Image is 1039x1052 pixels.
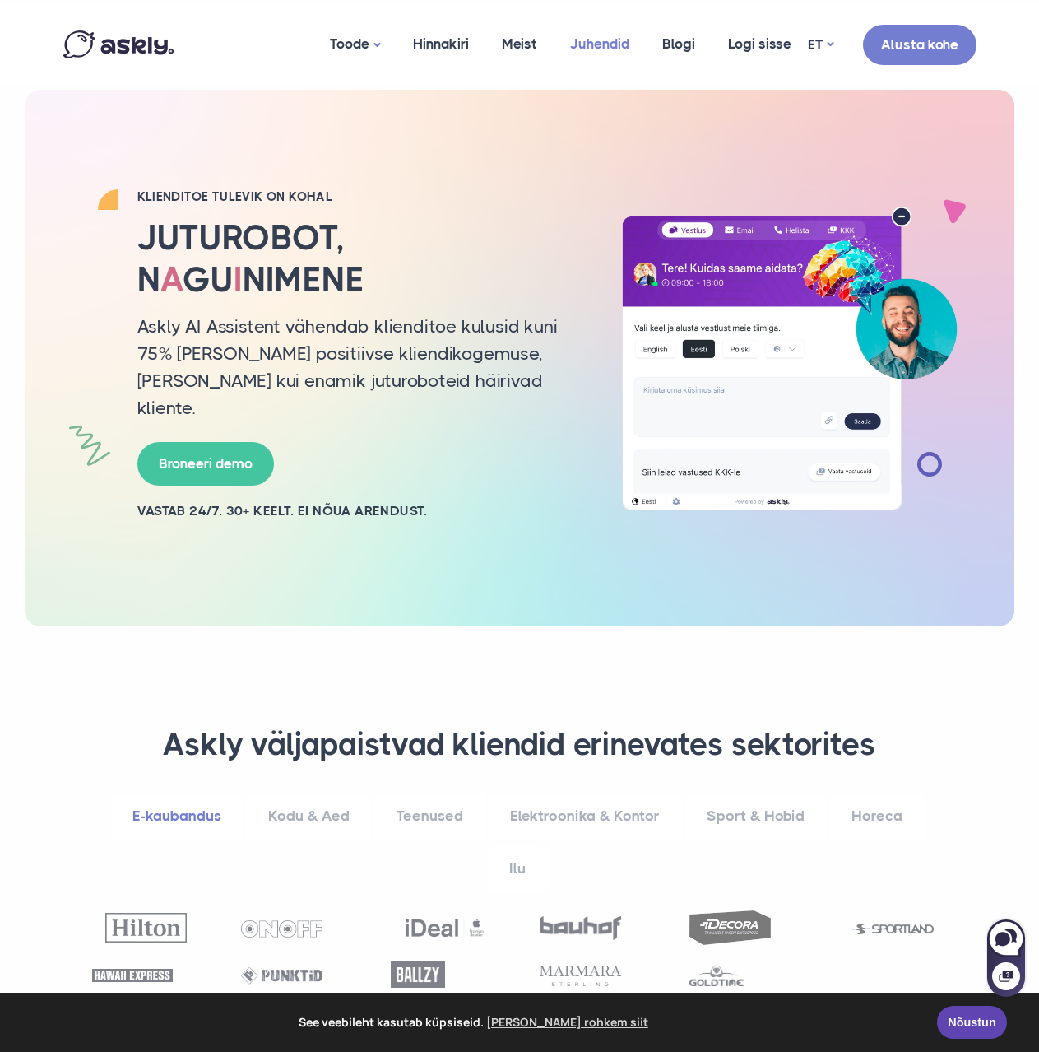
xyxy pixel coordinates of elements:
[391,961,445,988] img: Ballzy
[404,912,485,943] img: Ideal
[852,924,934,934] img: Sportland
[247,794,371,839] a: Kodu & Aed
[485,4,554,84] a: Meist
[397,4,485,84] a: Hinnakiri
[111,794,243,839] a: E-kaubandus
[137,217,582,300] h1: Juturobot, n gu nimene
[24,1010,925,1035] span: See veebileht kasutab küpsiseid.
[160,260,183,300] span: a
[808,33,833,57] a: ET
[554,4,646,84] a: Juhendid
[63,30,174,58] img: Askly
[484,1010,651,1035] a: learn more about cookies
[986,916,1027,998] iframe: Askly chat
[689,965,744,987] img: Goldtime
[489,794,681,839] a: Elektroonika & Kontor
[241,967,322,985] img: Punktid
[646,4,712,84] a: Blogi
[488,846,547,891] a: Ilu
[863,25,976,65] a: Alusta kohe
[105,913,187,943] img: Hilton
[137,189,582,205] h2: Klienditoe tulevik on kohal
[92,969,174,982] img: Hawaii Express
[937,1006,1007,1039] a: Nõustun
[313,4,397,86] a: Toode
[712,4,808,84] a: Logi sisse
[375,794,485,839] a: Teenused
[540,966,621,986] img: Marmara Sterling
[234,260,242,300] span: i
[241,920,322,938] img: OnOff
[137,502,582,520] h2: Vastab 24/7. 30+ keelt. Ei nõua arendust.
[137,313,582,421] p: Askly AI Assistent vähendab klienditoe kulusid kuni 75% [PERSON_NAME] positiivse kliendikogemuse,...
[830,794,924,839] a: Horeca
[84,725,956,765] h3: Askly väljapaistvad kliendid erinevates sektorites
[137,442,274,486] a: Broneeri demo
[685,794,826,839] a: Sport & Hobid
[540,916,621,941] img: Bauhof
[606,207,972,510] img: Tehisintellekt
